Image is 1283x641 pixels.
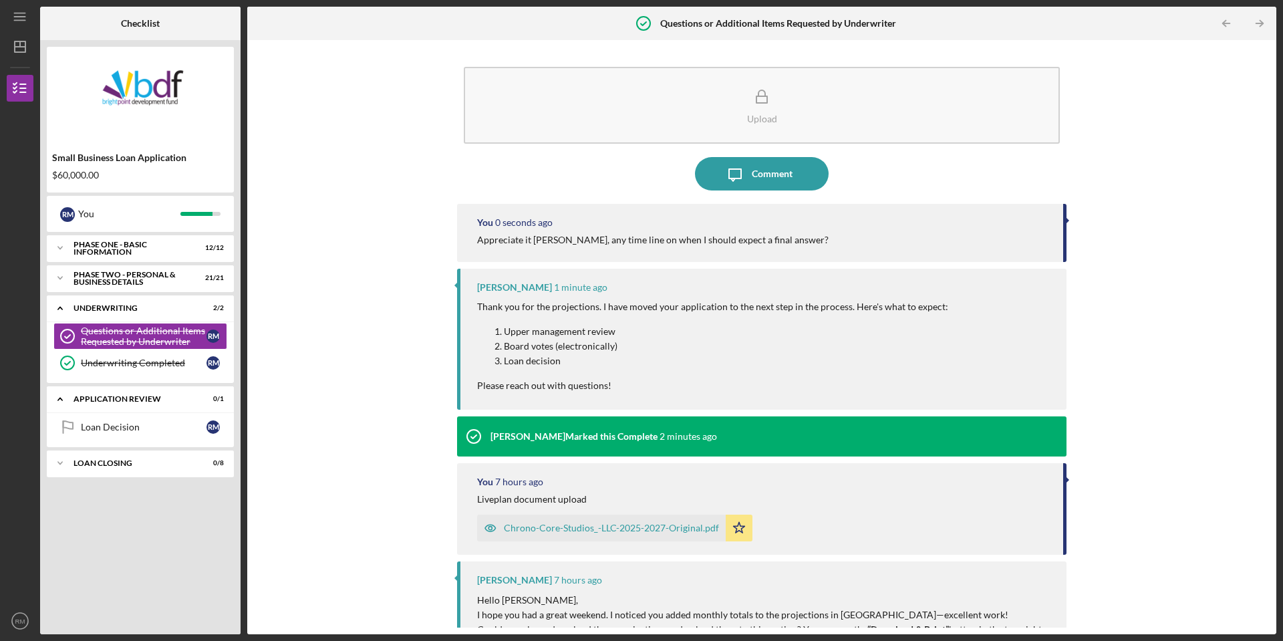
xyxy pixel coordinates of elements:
div: You [477,217,493,228]
div: 21 / 21 [200,274,224,282]
a: Underwriting CompletedRM [53,350,227,376]
div: Comment [752,157,793,190]
div: [PERSON_NAME] [477,282,552,293]
div: Underwriting [74,304,190,312]
button: RM [7,608,33,634]
div: [PERSON_NAME] Marked this Complete [490,431,658,442]
time: 2025-09-22 20:26 [495,217,553,228]
div: Small Business Loan Application [52,152,229,163]
p: I hope you had a great weekend. I noticed you added monthly totals to the projections in [GEOGRAP... [477,608,1053,622]
div: PHASE TWO - PERSONAL & BUSINESS DETAILS [74,271,190,286]
div: Phase One - Basic Information [74,241,190,256]
p: Upper management review [504,324,948,339]
div: 12 / 12 [200,244,224,252]
time: 2025-09-22 13:21 [554,575,602,586]
b: Questions or Additional Items Requested by Underwriter [660,18,896,29]
button: Upload [464,67,1060,144]
div: You [477,477,493,487]
time: 2025-09-22 20:24 [554,282,607,293]
div: Application Review [74,395,190,403]
div: [PERSON_NAME] [477,575,552,586]
div: Upload [747,114,777,124]
p: Loan decision [504,354,948,368]
div: R M [206,420,220,434]
div: 0 / 1 [200,395,224,403]
div: R M [206,356,220,370]
p: Hello [PERSON_NAME], [477,593,1053,608]
div: $60,000.00 [52,170,229,180]
a: Questions or Additional Items Requested by UnderwriterRM [53,323,227,350]
text: RM [15,618,25,625]
p: Thank you for the projections. I have moved your application to the next step in the process. Her... [477,299,948,314]
time: 2025-09-22 13:24 [495,477,543,487]
div: Loan Closing [74,459,190,467]
button: Chrono-Core-Studios_-LLC-2025-2027-Original.pdf [477,515,752,541]
div: You [78,203,180,225]
div: 0 / 8 [200,459,224,467]
div: Questions or Additional Items Requested by Underwriter [81,326,206,347]
div: R M [206,330,220,343]
div: R M [60,207,75,222]
div: 2 / 2 [200,304,224,312]
p: Board votes (electronically) [504,339,948,354]
div: Loan Decision [81,422,206,432]
button: Comment [695,157,829,190]
div: Appreciate it [PERSON_NAME], any time line on when I should expect a final answer? [477,235,829,245]
div: Chrono-Core-Studios_-LLC-2025-2027-Original.pdf [504,523,719,533]
b: Checklist [121,18,160,29]
time: 2025-09-22 20:23 [660,431,717,442]
div: Underwriting Completed [81,358,206,368]
p: Please reach out with questions! [477,378,948,393]
img: Product logo [47,53,234,134]
a: Loan DecisionRM [53,414,227,440]
strong: “Download & Print” [867,624,949,635]
div: Liveplan document upload [477,494,587,505]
